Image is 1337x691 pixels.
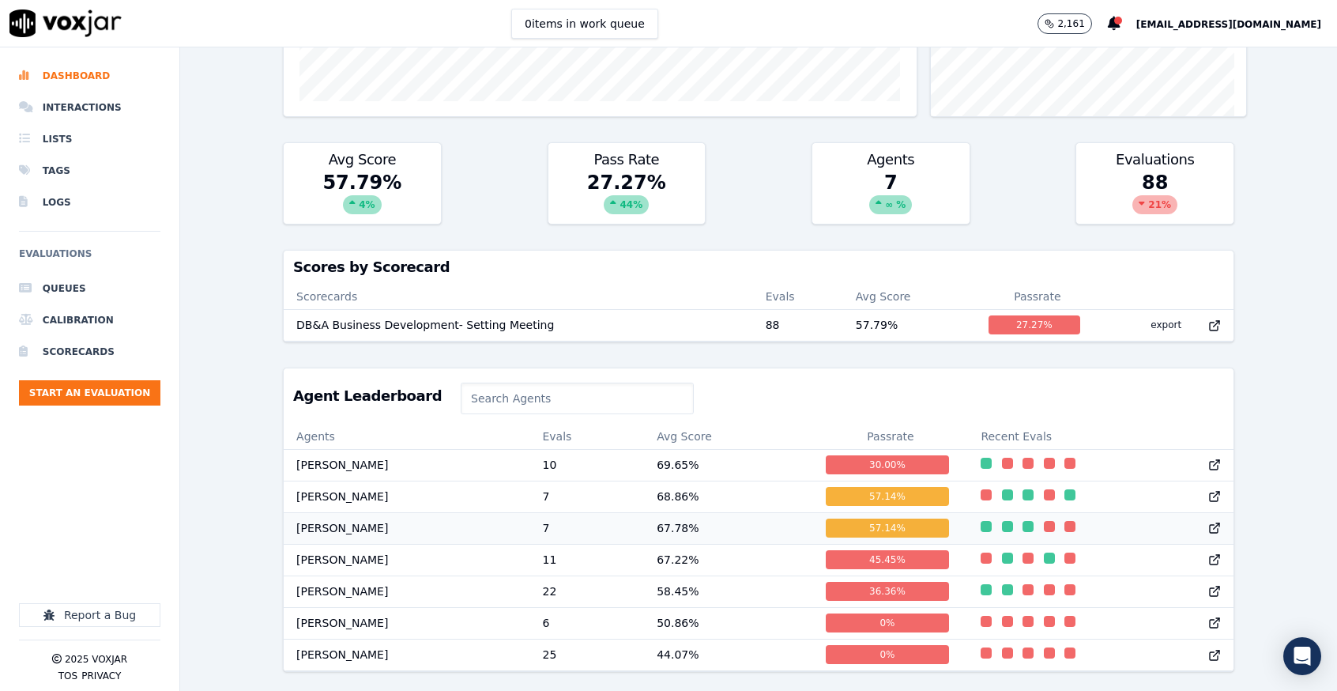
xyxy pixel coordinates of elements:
td: 25 [529,639,644,670]
td: 88 [753,309,843,341]
td: [PERSON_NAME] [284,576,529,607]
p: 2,161 [1057,17,1084,30]
button: 2,161 [1038,13,1107,34]
div: 7 [812,170,970,224]
td: 57.79 % [843,309,976,341]
td: 67.78 % [644,512,812,544]
a: Calibration [19,304,160,336]
div: 27.27 % [548,170,706,224]
h3: Agent Leaderboard [293,389,442,403]
th: Agents [284,424,529,449]
div: 57.14 % [826,487,950,506]
td: 7 [529,512,644,544]
h3: Avg Score [293,153,431,167]
td: 50.86 % [644,607,812,639]
div: 57.14 % [826,519,950,538]
a: Lists [19,123,160,155]
p: 2025 Voxjar [65,653,127,666]
td: 10 [529,449,644,481]
button: [EMAIL_ADDRESS][DOMAIN_NAME] [1136,14,1337,33]
th: Evals [753,284,843,309]
button: Report a Bug [19,603,160,627]
div: 21 % [1132,195,1177,214]
h3: Scores by Scorecard [293,260,1224,274]
td: 58.45 % [644,576,812,607]
th: Scorecards [284,284,753,309]
th: Passrate [813,424,969,449]
td: [PERSON_NAME] [284,544,529,576]
img: voxjar logo [9,9,122,37]
td: 44.07 % [644,639,812,670]
th: Passrate [976,284,1098,309]
button: export [1138,312,1194,338]
td: [PERSON_NAME] [284,481,529,512]
td: [PERSON_NAME] [284,449,529,481]
h3: Pass Rate [558,153,696,167]
div: 0 % [826,645,950,664]
td: [PERSON_NAME] [284,512,529,544]
button: TOS [58,670,77,682]
div: Open Intercom Messenger [1283,637,1321,675]
h3: Agents [822,153,960,167]
div: 27.27 % [989,315,1079,334]
button: Privacy [81,670,121,682]
a: Queues [19,273,160,304]
a: Dashboard [19,60,160,92]
h6: Evaluations [19,244,160,273]
td: 67.22 % [644,544,812,576]
td: [PERSON_NAME] [284,639,529,670]
h3: Evaluations [1086,153,1224,167]
a: Interactions [19,92,160,123]
div: 4 % [343,195,381,214]
button: Start an Evaluation [19,380,160,406]
div: 30.00 % [826,455,950,474]
th: Avg Score [644,424,812,449]
div: 88 [1076,170,1233,224]
td: 7 [529,481,644,512]
td: 68.86 % [644,481,812,512]
span: [EMAIL_ADDRESS][DOMAIN_NAME] [1136,19,1321,30]
input: Search Agents [461,383,693,414]
td: 6 [529,607,644,639]
div: 57.79 % [284,170,441,224]
th: Evals [529,424,644,449]
td: DB&A Business Development- Setting Meeting [284,309,753,341]
td: [PERSON_NAME] [284,607,529,639]
div: ∞ % [869,195,912,214]
button: 2,161 [1038,13,1091,34]
a: Tags [19,155,160,187]
td: 22 [529,576,644,607]
a: Logs [19,187,160,218]
div: 44 % [604,195,649,214]
a: Scorecards [19,336,160,368]
td: 69.65 % [644,449,812,481]
td: 11 [529,544,644,576]
th: Recent Evals [968,424,1233,449]
button: 0items in work queue [511,9,658,39]
div: 45.45 % [826,550,950,569]
div: 0 % [826,614,950,632]
th: Avg Score [843,284,976,309]
div: 36.36 % [826,582,950,601]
